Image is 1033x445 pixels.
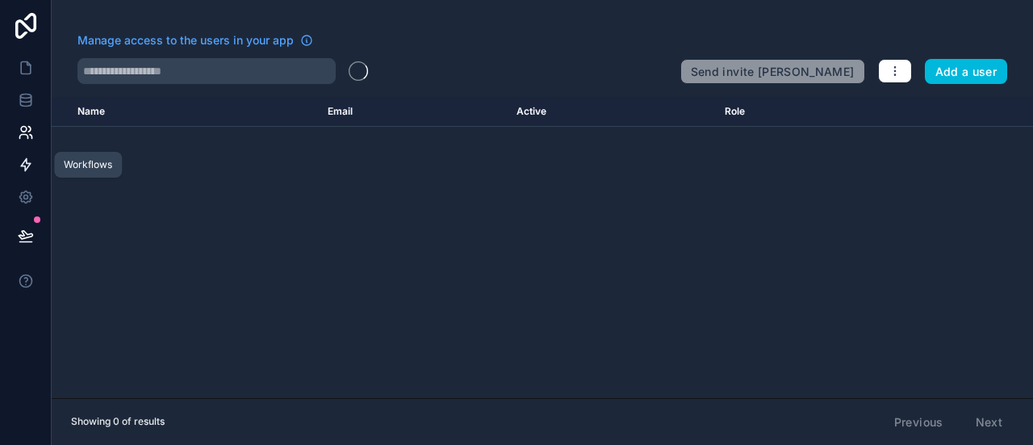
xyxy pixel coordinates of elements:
th: Active [507,97,715,127]
th: Name [52,97,318,127]
button: Add a user [925,59,1008,85]
div: scrollable content [52,97,1033,398]
span: Showing 0 of results [71,415,165,428]
span: Manage access to the users in your app [77,32,294,48]
th: Role [715,97,883,127]
div: Workflows [64,158,112,171]
a: Manage access to the users in your app [77,32,313,48]
th: Email [318,97,506,127]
